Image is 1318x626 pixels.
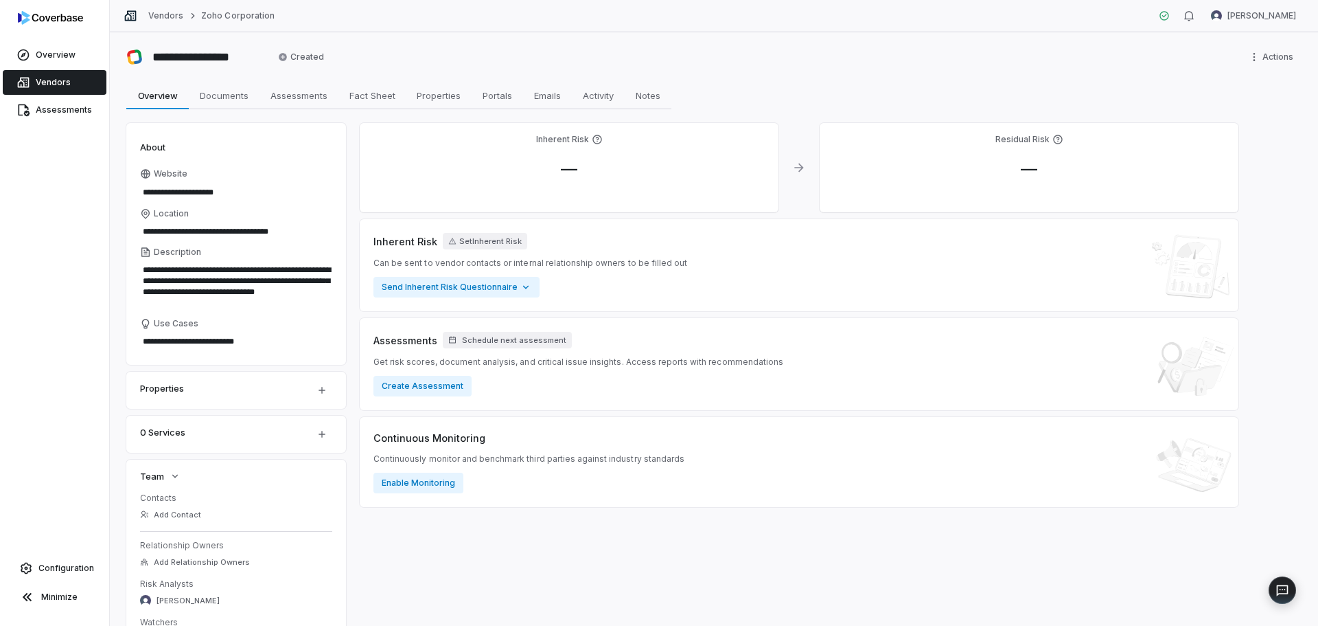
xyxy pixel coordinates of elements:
[5,583,104,611] button: Minimize
[373,258,687,269] span: Can be sent to vendor contacts or internal relationship owners to be filled out
[41,592,78,603] span: Minimize
[140,493,332,504] dt: Contacts
[140,579,332,590] dt: Risk Analysts
[536,134,589,145] h4: Inherent Risk
[443,233,527,249] button: SetInherent Risk
[577,87,619,104] span: Activity
[278,52,324,63] span: Created
[344,87,401,104] span: Fact Sheet
[1245,47,1302,67] button: More actions
[630,87,666,104] span: Notes
[373,376,472,396] button: Create Assessment
[36,49,76,60] span: Overview
[373,431,485,445] span: Continuous Monitoring
[529,87,566,104] span: Emails
[550,159,588,179] span: —
[18,11,83,25] img: logo-D7KZi-bG.svg
[1203,5,1304,26] button: Esther Barreto avatar[PERSON_NAME]
[140,332,332,351] textarea: Use Cases
[154,247,201,258] span: Description
[140,141,165,153] span: About
[136,502,205,527] button: Add Contact
[157,596,220,606] span: [PERSON_NAME]
[1010,159,1048,179] span: —
[3,70,106,95] a: Vendors
[154,208,189,219] span: Location
[995,134,1050,145] h4: Residual Risk
[3,43,106,67] a: Overview
[36,104,92,115] span: Assessments
[373,473,463,493] button: Enable Monitoring
[148,10,183,21] a: Vendors
[154,557,250,568] span: Add Relationship Owners
[194,87,254,104] span: Documents
[265,87,333,104] span: Assessments
[1227,10,1296,21] span: [PERSON_NAME]
[373,277,540,298] button: Send Inherent Risk Questionnaire
[154,168,187,179] span: Website
[373,454,684,465] span: Continuously monitor and benchmark third parties against industry standards
[140,540,332,551] dt: Relationship Owners
[140,595,151,606] img: Esther Barreto avatar
[140,222,332,241] input: Location
[5,556,104,581] a: Configuration
[154,318,198,329] span: Use Cases
[411,87,466,104] span: Properties
[136,464,185,489] button: Team
[373,234,437,249] span: Inherent Risk
[443,332,572,348] button: Schedule next assessment
[201,10,275,21] a: Zoho Corporation
[38,563,94,574] span: Configuration
[3,98,106,122] a: Assessments
[140,183,309,202] input: Website
[462,335,566,346] span: Schedule next assessment
[132,87,183,104] span: Overview
[373,333,437,348] span: Assessments
[140,260,332,313] textarea: Description
[36,77,71,88] span: Vendors
[477,87,518,104] span: Portals
[140,470,164,482] span: Team
[1211,10,1222,21] img: Esther Barreto avatar
[373,357,783,368] span: Get risk scores, document analysis, and critical issue insights. Access reports with recommendations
